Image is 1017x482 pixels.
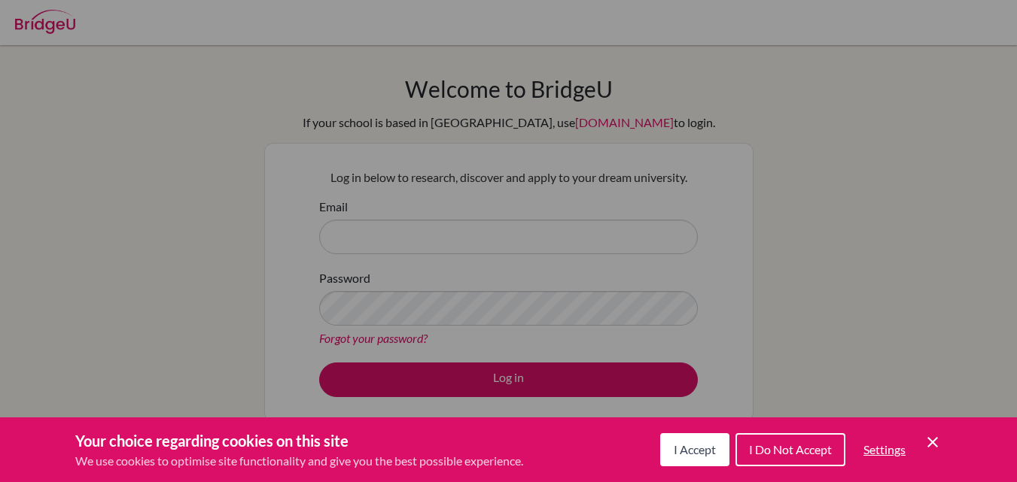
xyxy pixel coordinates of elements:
button: Settings [851,435,918,465]
span: Settings [863,442,906,456]
button: I Accept [660,433,729,466]
button: I Do Not Accept [735,433,845,466]
span: I Do Not Accept [749,442,832,456]
h3: Your choice regarding cookies on this site [75,429,523,452]
span: I Accept [674,442,716,456]
button: Save and close [924,433,942,451]
p: We use cookies to optimise site functionality and give you the best possible experience. [75,452,523,470]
